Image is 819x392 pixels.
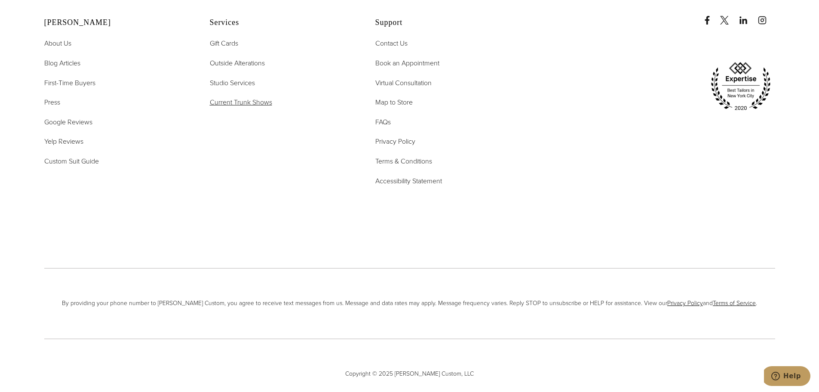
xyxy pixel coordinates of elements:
a: Accessibility Statement [375,176,442,187]
a: Book an Appointment [375,58,439,69]
span: About Us [44,38,71,48]
span: Press [44,97,60,107]
span: Terms & Conditions [375,156,432,166]
span: Map to Store [375,97,413,107]
span: Current Trunk Shows [210,97,272,107]
iframe: Opens a widget where you can chat to one of our agents [764,366,810,388]
a: First-Time Buyers [44,77,95,89]
span: Gift Cards [210,38,238,48]
nav: Support Footer Nav [375,38,519,186]
a: Studio Services [210,77,255,89]
span: First-Time Buyers [44,78,95,88]
a: Privacy Policy [375,136,415,147]
a: Terms & Conditions [375,156,432,167]
a: FAQs [375,117,391,128]
a: Map to Store [375,97,413,108]
span: Copyright © 2025 [PERSON_NAME] Custom, LLC [44,369,775,379]
span: Accessibility Statement [375,176,442,186]
span: Outside Alterations [210,58,265,68]
a: Blog Articles [44,58,80,69]
span: Google Reviews [44,117,92,127]
a: linkedin [739,7,756,25]
a: Current Trunk Shows [210,97,272,108]
a: Custom Suit Guide [44,156,99,167]
span: Virtual Consultation [375,78,432,88]
span: Blog Articles [44,58,80,68]
a: Outside Alterations [210,58,265,69]
a: Press [44,97,60,108]
h2: Services [210,18,354,28]
span: FAQs [375,117,391,127]
nav: Alan David Footer Nav [44,38,188,167]
span: By providing your phone number to [PERSON_NAME] Custom, you agree to receive text messages from u... [44,299,775,308]
a: Privacy Policy [667,299,703,308]
span: Custom Suit Guide [44,156,99,166]
span: Studio Services [210,78,255,88]
a: Terms of Service [713,299,756,308]
h2: [PERSON_NAME] [44,18,188,28]
a: Gift Cards [210,38,238,49]
a: Virtual Consultation [375,77,432,89]
a: x/twitter [720,7,737,25]
a: Yelp Reviews [44,136,83,147]
a: About Us [44,38,71,49]
nav: Services Footer Nav [210,38,354,108]
span: Yelp Reviews [44,136,83,146]
h2: Support [375,18,519,28]
a: Contact Us [375,38,408,49]
span: Contact Us [375,38,408,48]
a: instagram [758,7,775,25]
a: Google Reviews [44,117,92,128]
a: Facebook [703,7,718,25]
span: Privacy Policy [375,136,415,146]
span: Book an Appointment [375,58,439,68]
img: expertise, best tailors in new york city 2020 [706,59,775,114]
